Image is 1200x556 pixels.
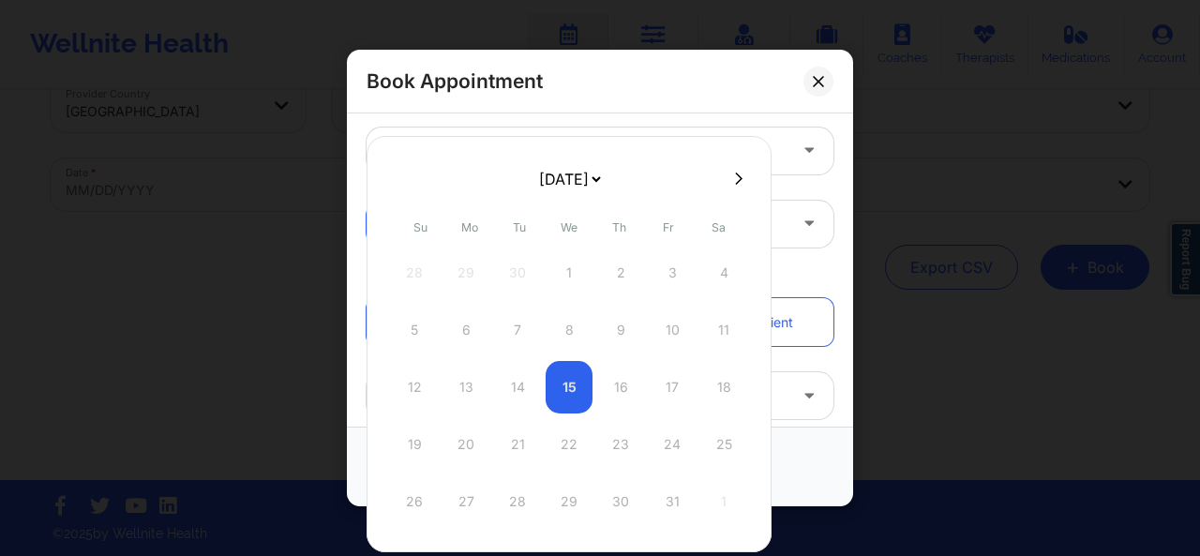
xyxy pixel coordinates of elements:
abbr: Monday [461,220,478,234]
abbr: Friday [663,220,674,234]
abbr: Tuesday [513,220,526,234]
abbr: Sunday [413,220,427,234]
h2: Book Appointment [367,68,543,94]
div: Patient information: [353,266,847,285]
abbr: Thursday [612,220,626,234]
abbr: Saturday [712,220,726,234]
abbr: Wednesday [561,220,577,234]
